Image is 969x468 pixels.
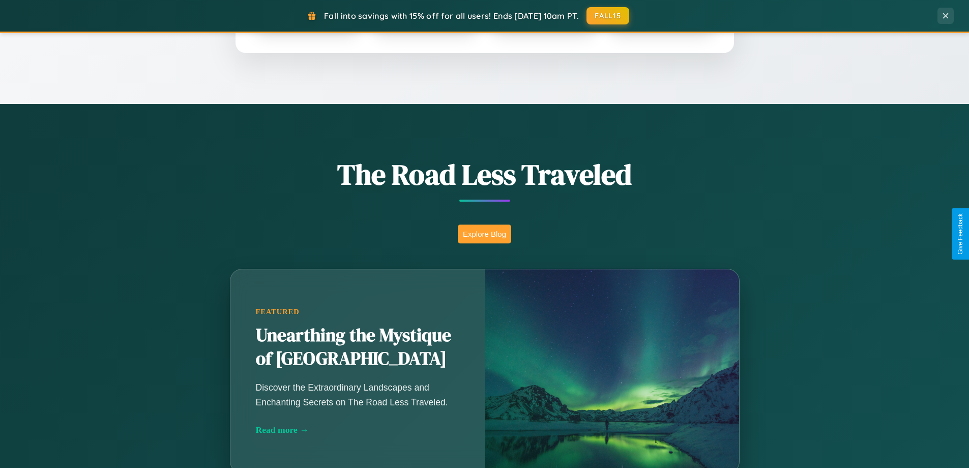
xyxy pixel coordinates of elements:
div: Give Feedback [957,213,964,255]
div: Featured [256,308,459,316]
span: Fall into savings with 15% off for all users! Ends [DATE] 10am PT. [324,11,579,21]
button: Explore Blog [458,225,511,243]
div: Read more → [256,425,459,435]
h2: Unearthing the Mystique of [GEOGRAPHIC_DATA] [256,324,459,371]
p: Discover the Extraordinary Landscapes and Enchanting Secrets on The Road Less Traveled. [256,380,459,409]
button: FALL15 [586,7,629,24]
h1: The Road Less Traveled [180,155,790,194]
